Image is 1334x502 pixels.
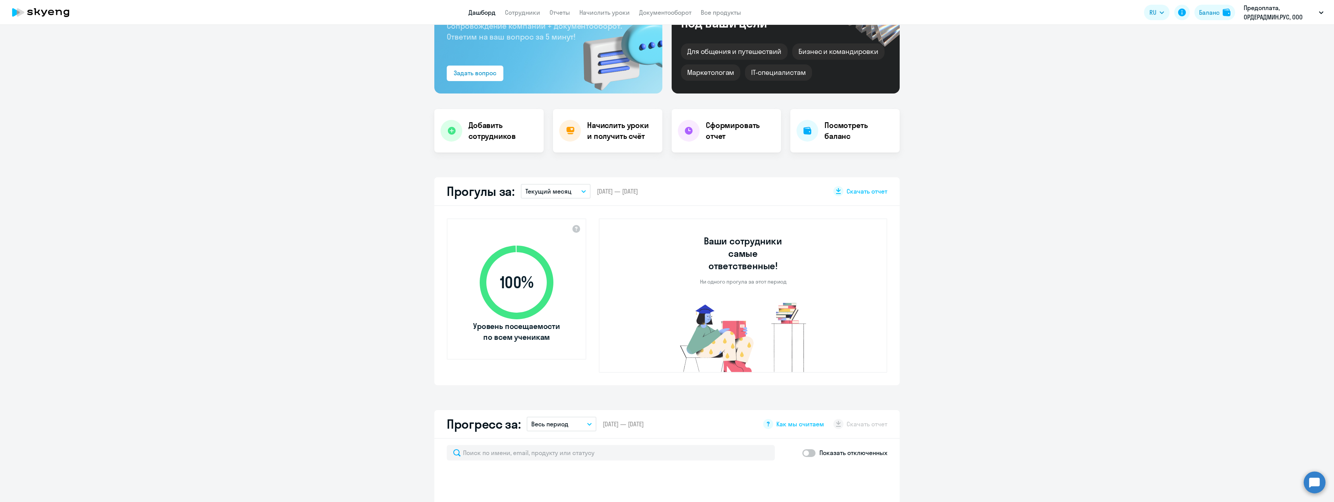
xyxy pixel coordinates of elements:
p: Весь период [531,419,569,429]
h4: Посмотреть баланс [824,120,893,142]
span: Уровень посещаемости по всем ученикам [472,321,561,343]
img: bg-img [572,6,662,93]
h4: Начислить уроки и получить счёт [587,120,655,142]
img: no-truants [665,301,821,372]
div: Бизнес и командировки [792,43,885,60]
button: Балансbalance [1194,5,1235,20]
span: Как мы считаем [776,420,824,428]
input: Поиск по имени, email, продукту или статусу [447,445,775,460]
h2: Прогулы за: [447,183,515,199]
button: Текущий месяц [521,184,591,199]
div: Задать вопрос [454,68,496,78]
a: Документооборот [639,9,691,16]
div: Курсы английского под ваши цели [681,3,814,29]
span: 100 % [472,273,561,292]
a: Все продукты [701,9,741,16]
span: RU [1149,8,1156,17]
h4: Сформировать отчет [706,120,775,142]
div: Баланс [1199,8,1220,17]
p: Текущий месяц [525,187,572,196]
button: Задать вопрос [447,66,503,81]
button: Предоплата, ОРДЕРАДМИН.РУС, ООО [1240,3,1327,22]
span: [DATE] — [DATE] [603,420,644,428]
button: Весь период [527,417,596,431]
p: Показать отключенных [819,448,887,457]
div: Для общения и путешествий [681,43,788,60]
span: [DATE] — [DATE] [597,187,638,196]
div: Маркетологам [681,64,740,81]
a: Отчеты [549,9,570,16]
img: balance [1223,9,1230,16]
span: Скачать отчет [847,187,887,196]
a: Дашборд [468,9,496,16]
button: RU [1144,5,1170,20]
p: Предоплата, ОРДЕРАДМИН.РУС, ООО [1244,3,1316,22]
p: Ни одного прогула за этот период [700,278,786,285]
h2: Прогресс за: [447,416,520,432]
h3: Ваши сотрудники самые ответственные! [693,235,793,272]
a: Начислить уроки [579,9,630,16]
h4: Добавить сотрудников [468,120,537,142]
div: IT-специалистам [745,64,812,81]
a: Сотрудники [505,9,540,16]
